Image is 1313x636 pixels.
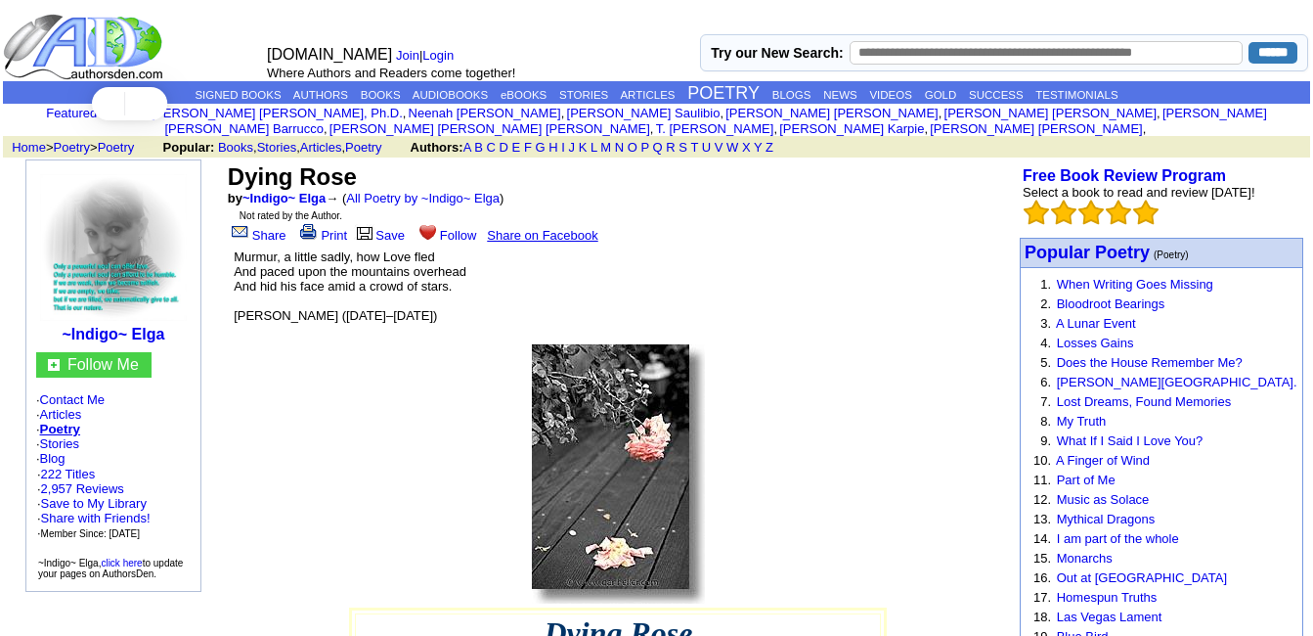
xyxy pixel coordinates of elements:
[666,140,675,155] a: R
[1024,200,1049,225] img: bigemptystars.png
[1033,610,1051,624] font: 18.
[620,89,675,101] a: ARTICLES
[1040,277,1051,292] font: 1.
[218,140,253,155] a: Books
[1040,355,1051,370] font: 5.
[930,121,1142,136] a: [PERSON_NAME] [PERSON_NAME]
[1056,316,1136,331] a: A Lunar Event
[742,140,751,155] a: X
[463,140,471,155] a: A
[766,140,773,155] a: Z
[1057,355,1243,370] a: Does the House Remember Me?
[1023,167,1226,184] a: Free Book Review Program
[48,359,60,371] img: gc.jpg
[1154,250,1189,260] font: (Poetry)
[3,13,167,81] img: logo_ad.gif
[267,66,515,80] font: Where Authors and Readers come together!
[726,140,738,155] a: W
[928,124,930,135] font: i
[702,140,711,155] a: U
[163,140,215,155] b: Popular:
[41,528,141,539] font: Member Since: [DATE]
[628,140,637,155] a: O
[416,228,477,243] a: Follow
[46,106,147,120] font: :
[532,344,705,604] img: 147749.jpg
[1033,570,1051,585] font: 16.
[1057,414,1107,429] a: My Truth
[524,140,532,155] a: F
[354,224,375,240] img: library.gif
[242,191,326,205] a: ~Indigo~ Elga
[487,228,597,243] a: Share on Facebook
[328,124,329,135] font: i
[1033,473,1051,487] font: 11.
[37,467,151,540] font: · ·
[1023,185,1255,200] font: Select a book to read and review [DATE]!
[1057,512,1155,526] a: Mythical Dragons
[1040,316,1051,331] font: 3.
[411,140,463,155] b: Authors:
[41,481,124,496] a: 2,957 Reviews
[690,140,698,155] a: T
[1035,89,1117,101] a: TESTIMONIALS
[40,451,66,466] a: Blog
[1057,590,1158,605] a: Homespun Truths
[1057,394,1231,409] a: Lost Dreams, Found Memories
[969,89,1024,101] a: SUCCESS
[228,163,357,190] font: Dying Rose
[1025,245,1150,261] a: Popular Poetry
[240,210,342,221] font: Not rated by the Author.
[234,250,466,323] font: Murmur, a little sadly, how Love fled And paced upon the mountains overhead And hid his face amid...
[567,106,721,120] a: [PERSON_NAME] Saulibio
[678,140,687,155] a: S
[41,511,151,525] a: Share with Friends!
[1040,394,1051,409] font: 7.
[41,496,147,511] a: Save to My Library
[1057,610,1162,624] a: Las Vegas Lament
[267,46,392,63] font: [DOMAIN_NAME]
[1057,570,1227,585] a: Out at [GEOGRAPHIC_DATA]
[1057,473,1116,487] a: Part of Me
[1057,433,1204,448] a: What If I Said I Love You?
[711,45,843,61] label: Try our New Search:
[1040,414,1051,429] font: 8.
[98,140,135,155] a: Poetry
[422,48,454,63] a: Login
[228,191,326,205] font: by
[409,106,561,120] a: Neenah [PERSON_NAME]
[54,140,91,155] a: Poetry
[152,106,403,120] a: [PERSON_NAME] [PERSON_NAME], Ph.D.
[1033,531,1051,546] font: 14.
[1040,336,1051,350] font: 4.
[687,83,760,103] a: POETRY
[925,89,957,101] a: GOLD
[164,106,1266,136] a: [PERSON_NAME] [PERSON_NAME] Barrucco
[40,436,79,451] a: Stories
[300,140,342,155] a: Articles
[656,121,774,136] a: T. [PERSON_NAME]
[36,392,191,541] font: · · · · ·
[569,140,576,155] a: J
[591,140,597,155] a: L
[1033,512,1051,526] font: 13.
[419,223,436,240] img: heart.gif
[1033,590,1051,605] font: 17.
[512,140,521,155] a: E
[101,558,142,568] a: click here
[62,326,164,342] a: ~Indigo~ Elga
[487,140,496,155] a: C
[329,121,650,136] a: [PERSON_NAME] [PERSON_NAME] [PERSON_NAME]
[501,89,547,101] a: eBOOKS
[396,48,460,63] font: |
[944,106,1157,120] a: [PERSON_NAME] [PERSON_NAME]
[559,89,608,101] a: STORIES
[1078,200,1104,225] img: bigemptystars.png
[1033,551,1051,566] font: 15.
[715,140,723,155] a: V
[195,89,281,101] a: SIGNED BOOKS
[152,106,1267,136] font: , , , , , , , , , ,
[67,356,139,373] a: Follow Me
[300,224,317,240] img: print.gif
